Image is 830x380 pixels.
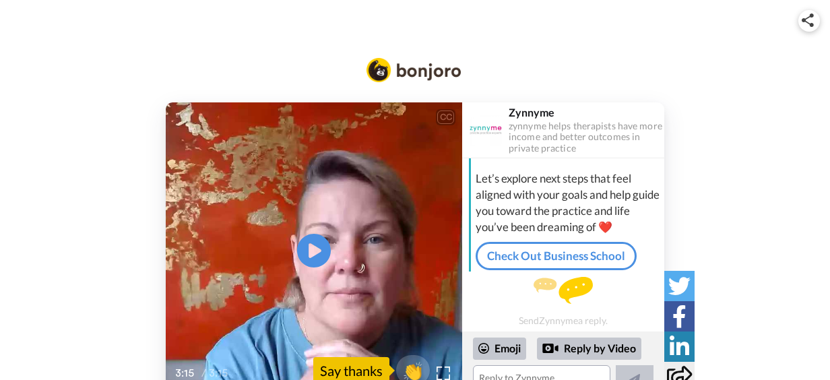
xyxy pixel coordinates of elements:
div: Zynnyme [509,106,664,119]
a: Check Out Business School [476,242,637,270]
img: ic_share.svg [802,13,814,27]
div: Reply by Video [537,338,641,360]
img: Bonjoro Logo [366,58,461,82]
div: Emoji [473,338,526,359]
img: message.svg [534,277,593,304]
div: Reply by Video [542,340,558,356]
div: Send Zynnyme a reply. [462,277,664,326]
img: Profile Image [470,114,502,146]
img: Full screen [437,367,450,380]
div: zynnyme helps therapists have more income and better outcomes in private practice [509,121,664,154]
div: CC [437,110,454,124]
